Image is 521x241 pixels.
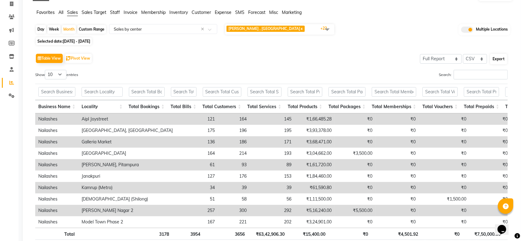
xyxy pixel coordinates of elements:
td: 292 [250,205,294,216]
td: 214 [218,148,250,159]
td: ₹0 [419,182,469,193]
td: ₹0 [335,193,375,205]
td: 196 [218,125,250,136]
span: Sales Target [82,10,106,15]
td: 164 [218,113,250,125]
td: 176 [218,171,250,182]
td: [PERSON_NAME], Pitampura [78,159,176,171]
td: ₹0 [469,205,511,216]
label: Search: [439,70,508,79]
td: 121 [176,113,218,125]
span: [DATE] - [DATE] [63,39,90,44]
td: ₹0 [469,113,511,125]
td: ₹1,11,500.00 [294,193,335,205]
td: 153 [250,171,294,182]
td: Galleria Market [78,136,176,148]
th: ₹15,400.00 [288,228,328,240]
span: Forecast [248,10,265,15]
td: ₹0 [469,216,511,228]
td: Nailashes [35,136,78,148]
td: Nailashes [35,125,78,136]
td: ₹0 [335,125,375,136]
td: ₹0 [375,113,419,125]
th: 3656 [203,228,248,240]
td: ₹0 [375,148,419,159]
span: Marketing [282,10,302,15]
img: pivot.png [66,56,71,61]
td: [GEOGRAPHIC_DATA], [GEOGRAPHIC_DATA] [78,125,176,136]
td: ₹0 [335,182,375,193]
td: ₹1,84,460.00 [294,171,335,182]
input: Search Total Customers [203,87,241,97]
td: Nailashes [35,113,78,125]
td: 195 [250,125,294,136]
td: ₹0 [469,125,511,136]
span: +22 [320,26,332,31]
input: Search Total Vouchers [422,87,458,97]
input: Search Business Name [38,87,75,97]
input: Search Total Bookings [129,87,165,97]
span: Staff [110,10,120,15]
td: ₹3,68,471.00 [294,136,335,148]
th: ₹63,42,906.30 [248,228,288,240]
td: ₹0 [375,125,419,136]
span: All [58,10,63,15]
input: Search Total Prepaids [464,87,499,97]
td: ₹0 [469,182,511,193]
td: ₹0 [469,171,511,182]
td: 51 [176,193,218,205]
span: [PERSON_NAME] , [GEOGRAPHIC_DATA] [228,26,300,31]
span: Customer [192,10,211,15]
span: Misc [269,10,278,15]
th: Total Services: activate to sort column ascending [244,100,285,113]
td: ₹0 [335,216,375,228]
td: ₹0 [335,136,375,148]
td: 58 [218,193,250,205]
td: 202 [250,216,294,228]
span: Sales [67,10,78,15]
a: x [300,26,303,31]
td: Nailashes [35,159,78,171]
td: ₹0 [419,113,469,125]
td: [DEMOGRAPHIC_DATA] (Shilong) [78,193,176,205]
th: ₹0 [421,228,463,240]
th: Total Customers: activate to sort column ascending [200,100,244,113]
span: Selected date: [36,37,92,45]
td: 186 [218,136,250,148]
span: Expense [215,10,231,15]
td: ₹1,500.00 [419,193,469,205]
div: Week [47,25,61,34]
td: ₹5,16,240.00 [294,205,335,216]
td: 136 [176,136,218,148]
td: ₹3,500.00 [335,148,375,159]
td: 93 [218,159,250,171]
span: Clear all [201,26,206,32]
td: ₹0 [375,193,419,205]
span: Multiple Locations [476,27,508,33]
button: Pivot View [65,54,92,63]
td: Nailashes [35,205,78,216]
td: ₹0 [469,159,511,171]
td: ₹0 [335,171,375,182]
span: Favorites [36,10,55,15]
td: Model Town Phase 2 [78,216,176,228]
td: 164 [176,148,218,159]
th: ₹4,501.92 [371,228,421,240]
td: Nailashes [35,171,78,182]
iframe: chat widget [495,216,515,235]
td: [PERSON_NAME] Nagar 2 [78,205,176,216]
input: Search Total Services [248,87,282,97]
th: Total Packages: activate to sort column ascending [325,100,369,113]
td: 145 [250,113,294,125]
td: 193 [250,148,294,159]
td: ₹1,66,485.28 [294,113,335,125]
input: Search Total Packages [328,87,366,97]
td: ₹0 [419,136,469,148]
div: Month [62,25,76,34]
td: ₹0 [375,182,419,193]
td: ₹0 [419,148,469,159]
input: Search Total Bills [171,87,197,97]
td: ₹0 [375,205,419,216]
td: 61 [176,159,218,171]
div: Custom Range [77,25,106,34]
